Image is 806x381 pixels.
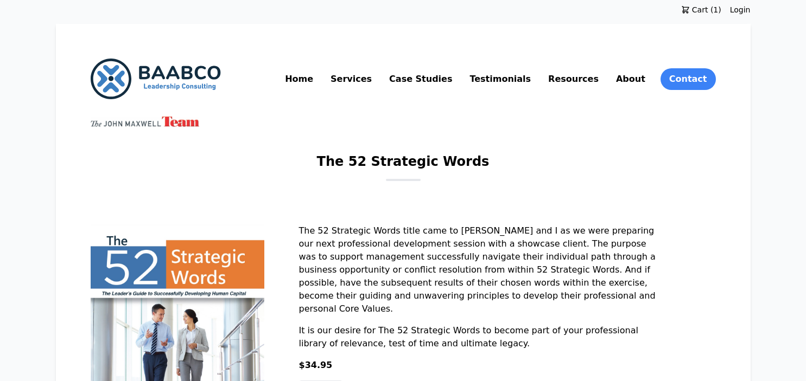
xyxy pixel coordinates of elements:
[467,70,533,88] a: Testimonials
[328,70,374,88] a: Services
[690,4,721,15] span: Cart (1)
[546,70,601,88] a: Resources
[91,117,199,127] img: John Maxwell
[91,59,221,99] img: BAABCO Consulting Services
[661,68,716,90] a: Contact
[299,359,658,380] div: $34.95
[614,70,648,88] a: About
[299,324,658,350] p: It is our desire for The 52 Strategic Words to become part of your professional library of releva...
[283,70,315,88] a: Home
[317,153,490,179] h1: The 52 Strategic Words
[387,70,454,88] a: Case Studies
[672,4,730,15] a: Cart (1)
[299,224,658,324] p: The 52 Strategic Words title came to [PERSON_NAME] and I as we were preparing our next profession...
[730,4,751,15] a: Login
